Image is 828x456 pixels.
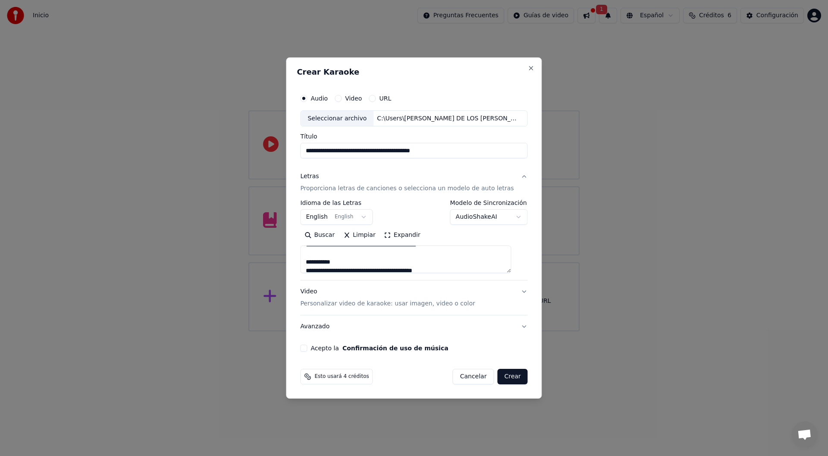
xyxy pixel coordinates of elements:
span: Esto usará 4 créditos [314,373,369,380]
div: Seleccionar archivo [301,111,373,126]
label: Acepto la [310,345,448,351]
div: LetrasProporciona letras de canciones o selecciona un modelo de auto letras [300,200,527,280]
label: Título [300,134,527,140]
label: Video [345,95,362,101]
button: Avanzado [300,315,527,338]
button: Limpiar [339,229,379,242]
div: Letras [300,173,319,181]
button: Buscar [300,229,339,242]
button: Cancelar [453,369,494,384]
button: VideoPersonalizar video de karaoke: usar imagen, video o color [300,281,527,315]
div: C:\Users\[PERSON_NAME] DE LOS [PERSON_NAME]\Downloads\ADIÓS AMOR. Autor. J. [PERSON_NAME]. (1).mp3 [373,114,520,123]
label: Idioma de las Letras [300,200,373,206]
button: Acepto la [342,345,448,351]
label: URL [379,95,391,101]
label: Audio [310,95,328,101]
button: Expandir [380,229,425,242]
p: Proporciona letras de canciones o selecciona un modelo de auto letras [300,185,514,193]
button: LetrasProporciona letras de canciones o selecciona un modelo de auto letras [300,166,527,200]
button: Crear [497,369,527,384]
h2: Crear Karaoke [297,68,531,76]
label: Modelo de Sincronización [450,200,528,206]
p: Personalizar video de karaoke: usar imagen, video o color [300,299,475,308]
div: Video [300,288,475,308]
